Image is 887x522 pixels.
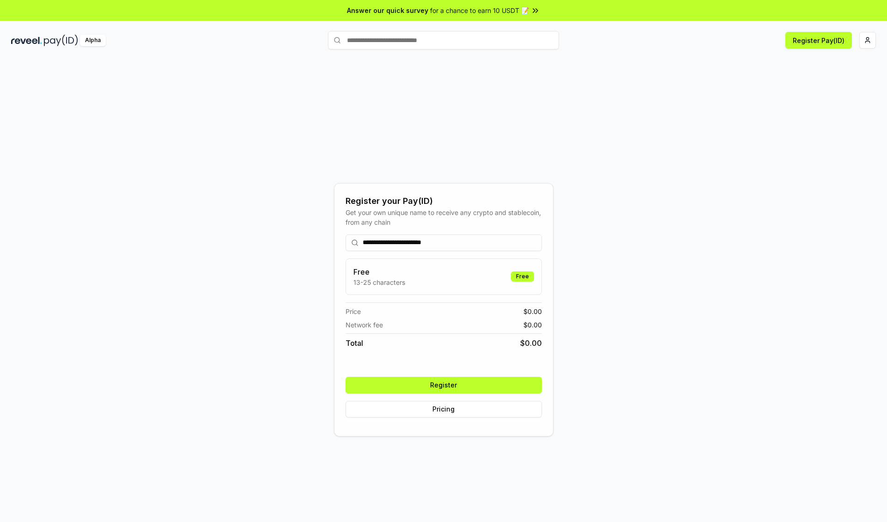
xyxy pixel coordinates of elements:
[346,307,361,316] span: Price
[346,195,542,208] div: Register your Pay(ID)
[785,32,852,49] button: Register Pay(ID)
[430,6,529,15] span: for a chance to earn 10 USDT 📝
[523,307,542,316] span: $ 0.00
[11,35,42,46] img: reveel_dark
[511,271,534,282] div: Free
[353,277,405,287] p: 13-25 characters
[346,338,363,349] span: Total
[346,208,542,227] div: Get your own unique name to receive any crypto and stablecoin, from any chain
[80,35,106,46] div: Alpha
[44,35,78,46] img: pay_id
[346,320,383,330] span: Network fee
[523,320,542,330] span: $ 0.00
[346,401,542,418] button: Pricing
[353,266,405,277] h3: Free
[347,6,428,15] span: Answer our quick survey
[346,377,542,393] button: Register
[520,338,542,349] span: $ 0.00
